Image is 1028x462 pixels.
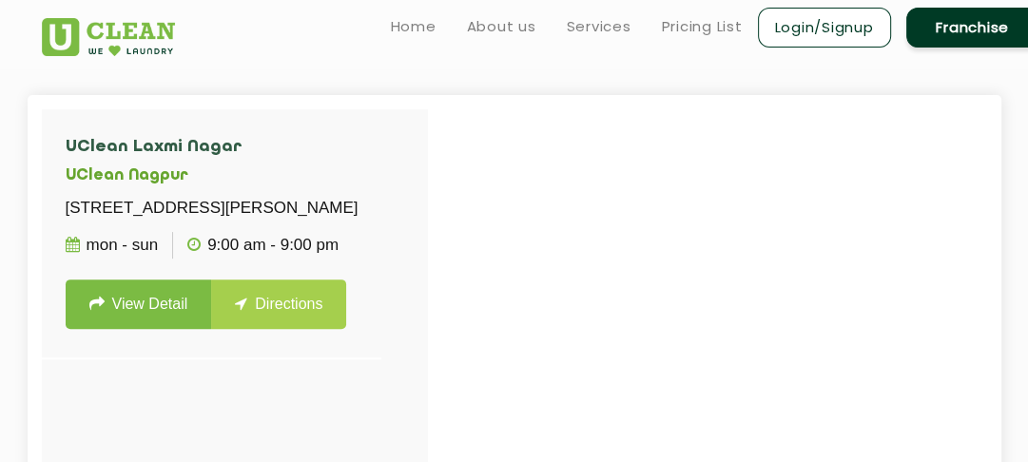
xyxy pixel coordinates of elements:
[42,18,176,56] img: UClean Laundry and Dry Cleaning
[662,15,743,38] a: Pricing List
[66,195,359,221] p: [STREET_ADDRESS][PERSON_NAME]
[758,8,891,48] a: Login/Signup
[66,138,359,157] h4: UClean Laxmi Nagar
[66,279,212,329] a: View Detail
[66,167,359,185] h5: UClean Nagpur
[66,232,159,259] p: Mon - Sun
[391,15,436,38] a: Home
[567,15,631,38] a: Services
[211,279,346,329] a: Directions
[187,232,339,259] p: 9:00 AM - 9:00 PM
[467,15,536,38] a: About us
